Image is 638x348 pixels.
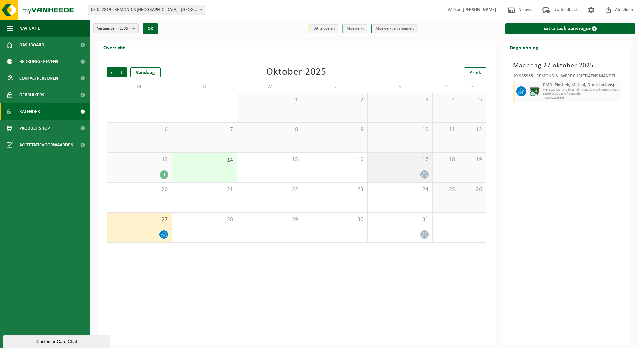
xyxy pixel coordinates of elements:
td: D [172,81,237,93]
span: 12 [463,126,483,133]
span: Navigatie [19,20,40,37]
span: Bedrijfsgegevens [19,53,58,70]
h2: Overzicht [97,41,132,54]
td: V [368,81,433,93]
span: Vorige [107,67,117,77]
button: OK [143,23,158,34]
span: 19 [463,156,483,163]
span: 26 [463,186,483,193]
span: Vestigingen [97,24,130,34]
td: D [302,81,367,93]
span: 03-052819 - REMONDIS WEST-VLAANDEREN - OOSTENDE [88,5,205,15]
li: Afgewerkt [342,24,367,33]
li: Uit te voeren [308,24,338,33]
span: 6 [110,126,168,133]
td: Z [433,81,459,93]
span: 30 [306,216,364,223]
img: WB-1100-CU [530,86,540,96]
span: 18 [436,156,456,163]
span: 2 [306,96,364,104]
span: Volgende [117,67,127,77]
span: 28 [175,216,233,223]
span: 16 [306,156,364,163]
div: 1 [160,170,168,179]
span: 10 [371,126,429,133]
span: 5 [463,96,483,104]
span: 22 [241,186,299,193]
span: Dashboard [19,37,44,53]
count: (1/35) [118,26,130,31]
span: 15 [241,156,299,163]
span: Kalender [19,103,40,120]
h3: Maandag 27 oktober 2025 [513,61,622,71]
a: Print [464,67,486,77]
span: 1 [241,96,299,104]
td: Z [459,81,486,93]
span: 11 [436,126,456,133]
span: PMD (Plastiek, Metaal, Drankkartons) (bedrijven) [543,83,620,88]
span: 17 [371,156,429,163]
div: Vandaag [130,67,161,77]
div: 10-985965 - REMONDIS - WERF CHRISTIAENS MANDEL - ROESELARE [513,74,622,81]
span: 27 [110,216,168,223]
span: Product Shop [19,120,50,137]
span: 31 [371,216,429,223]
div: Oktober 2025 [266,67,326,77]
button: Vestigingen(1/35) [93,23,139,33]
a: Extra taak aanvragen [505,23,636,34]
span: 23 [306,186,364,193]
span: 20 [110,186,168,193]
span: T250002635563 [543,96,620,100]
span: 8 [241,126,299,133]
span: 03-052819 - REMONDIS WEST-VLAANDEREN - OOSTENDE [88,5,205,15]
span: 25 [436,186,456,193]
span: 14 [175,157,233,164]
span: 13 [110,156,168,163]
iframe: chat widget [3,333,111,348]
h2: Dagplanning [503,41,545,54]
span: Lediging op vaste frequentie [543,92,620,96]
span: 21 [175,186,233,193]
span: WB-1100-CU PMD (Plastiek, Metaal, Drankkartons) (bedrijven) [543,88,620,92]
li: Afgewerkt en afgemeld [371,24,418,33]
strong: [PERSON_NAME] [463,7,496,12]
span: Contactpersonen [19,70,58,87]
span: 4 [436,96,456,104]
span: 29 [241,216,299,223]
td: W [237,81,302,93]
span: 9 [306,126,364,133]
span: 24 [371,186,429,193]
span: Acceptatievoorwaarden [19,137,73,153]
span: 7 [175,126,233,133]
span: Print [469,70,481,75]
span: Gebruikers [19,87,44,103]
span: 3 [371,96,429,104]
td: M [107,81,172,93]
